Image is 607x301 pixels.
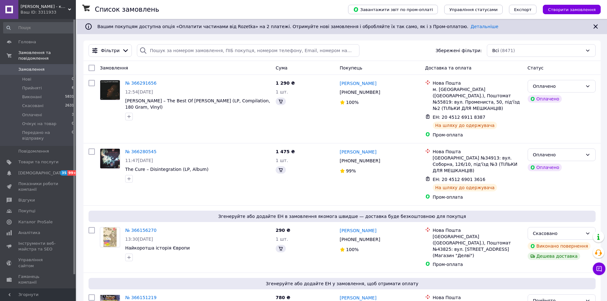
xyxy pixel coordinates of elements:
[101,47,120,54] span: Фільтри
[528,252,580,260] div: Дешева доставка
[22,85,42,91] span: Прийняті
[18,208,35,214] span: Покупці
[21,9,76,15] div: Ваш ID: 3311933
[346,247,359,252] span: 100%
[18,219,52,225] span: Каталог ProSale
[18,257,58,268] span: Управління сайтом
[444,5,503,14] button: Управління статусами
[125,167,208,172] a: The Cure – Disintegration (LP, Album)
[18,67,45,72] span: Замовлення
[528,65,544,70] span: Статус
[72,85,74,91] span: 6
[60,170,67,176] span: 35
[91,280,593,287] span: Згенеруйте або додайте ЕН у замовлення, щоб отримати оплату
[433,155,523,174] div: [GEOGRAPHIC_DATA] №34913: вул. Соборна, 126/10, під'їзд №3 (ТІЛЬКИ ДЛЯ МЕШКАНЦІВ)
[509,5,537,14] button: Експорт
[18,50,76,61] span: Замовлення та повідомлення
[100,65,128,70] span: Замовлення
[536,7,601,12] a: Створити замовлення
[339,235,382,244] div: [PHONE_NUMBER]
[500,48,515,53] span: (8471)
[276,89,288,94] span: 1 шт.
[433,148,523,155] div: Нова Пошта
[528,242,591,250] div: Виконано повернення
[433,261,523,268] div: Пром-оплата
[3,22,75,33] input: Пошук
[492,47,499,54] span: Всі
[593,262,605,275] button: Чат з покупцем
[276,228,290,233] span: 290 ₴
[18,197,35,203] span: Відгуки
[340,65,362,70] span: Покупець
[276,149,295,154] span: 1 475 ₴
[125,98,270,110] a: [PERSON_NAME] – The Best Of [PERSON_NAME] (LP, Compilation, 180 Gram, Vinyl)
[22,76,31,82] span: Нові
[100,80,120,100] img: Фото товару
[18,230,40,236] span: Аналітика
[100,148,120,169] a: Фото товару
[125,295,156,300] a: № 366151219
[340,227,377,234] a: [PERSON_NAME]
[533,230,583,237] div: Скасовано
[471,24,499,29] a: Детальніше
[72,130,74,141] span: 0
[18,170,65,176] span: [DEMOGRAPHIC_DATA]
[433,115,486,120] span: ЕН: 20 4512 6911 8387
[125,228,156,233] a: № 366156270
[433,80,523,86] div: Нова Пошта
[276,65,287,70] span: Cума
[276,295,290,300] span: 780 ₴
[276,81,295,86] span: 1 290 ₴
[433,184,497,191] div: На шляху до одержувача
[97,24,498,29] span: Вашим покупцям доступна опція «Оплатити частинами від Rozetka» на 2 платежі. Отримуйте нові замов...
[433,227,523,233] div: Нова Пошта
[22,112,42,118] span: Оплачені
[72,76,74,82] span: 0
[18,181,58,192] span: Показники роботи компанії
[543,5,601,14] button: Створити замовлення
[425,65,472,70] span: Доставка та оплата
[353,7,433,12] span: Завантажити звіт по пром-оплаті
[346,100,359,105] span: 100%
[125,81,156,86] a: № 366291656
[65,94,74,100] span: 5831
[346,168,356,173] span: 99%
[433,294,523,301] div: Нова Пошта
[433,122,497,129] div: На шляху до одержувача
[67,170,78,176] span: 99+
[18,274,58,285] span: Гаманець компанії
[433,132,523,138] div: Пром-оплата
[528,95,562,103] div: Оплачено
[22,121,56,127] span: Очікує на товар
[72,112,74,118] span: 3
[137,44,359,57] input: Пошук за номером замовлення, ПІБ покупця, номером телефону, Email, номером накладної
[125,158,153,163] span: 11:47[DATE]
[72,121,74,127] span: 0
[103,227,116,247] img: Фото товару
[339,156,382,165] div: [PHONE_NUMBER]
[340,80,377,87] a: [PERSON_NAME]
[125,89,153,94] span: 12:54[DATE]
[348,5,438,14] button: Завантажити звіт по пром-оплаті
[533,83,583,90] div: Оплачено
[22,94,42,100] span: Виконані
[125,149,156,154] a: № 366280545
[533,151,583,158] div: Оплачено
[125,245,190,250] a: Найкоротша історія Європи
[91,213,593,220] span: Згенеруйте або додайте ЕН в замовлення якомога швидше — доставка буде безкоштовною для покупця
[433,86,523,111] div: м. [GEOGRAPHIC_DATA] ([GEOGRAPHIC_DATA].), Поштомат №55819: вул. Промениста, 50, під'їзд №2 (ТІЛЬ...
[433,177,486,182] span: ЕН: 20 4512 6901 3616
[18,39,36,45] span: Головна
[95,6,159,13] h1: Список замовлень
[339,88,382,97] div: [PHONE_NUMBER]
[340,295,377,301] a: [PERSON_NAME]
[436,47,482,54] span: Збережені фільтри:
[528,164,562,171] div: Оплачено
[18,159,58,165] span: Товари та послуги
[22,103,44,109] span: Скасовані
[548,7,596,12] span: Створити замовлення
